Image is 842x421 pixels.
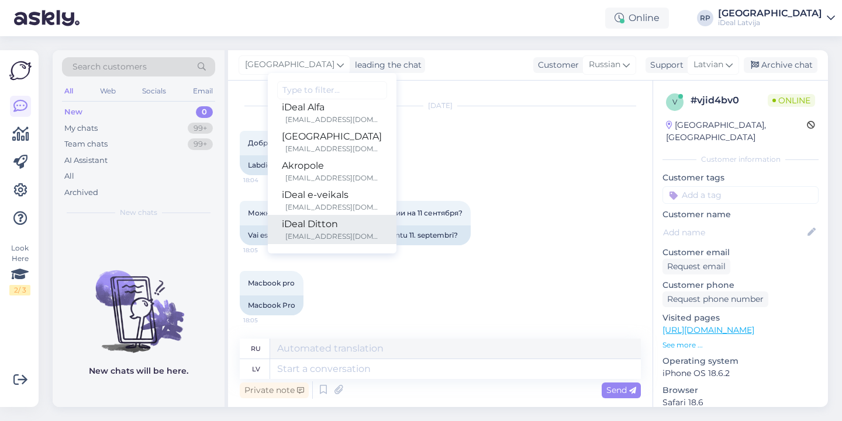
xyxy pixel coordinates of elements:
div: [GEOGRAPHIC_DATA] [718,9,822,18]
div: Archive chat [744,57,817,73]
div: iDeal Latvija [718,18,822,27]
div: lv [252,359,260,379]
div: [GEOGRAPHIC_DATA], [GEOGRAPHIC_DATA] [666,119,807,144]
p: See more ... [662,340,819,350]
div: Request email [662,259,730,274]
input: Add name [663,226,805,239]
div: Team chats [64,138,108,150]
div: My chats [64,123,98,134]
span: Можно записаться на ремонт по гарантии на 11 сентября? [248,208,463,217]
div: All [64,171,74,182]
div: Akropole [282,159,382,173]
div: Labdien [240,155,308,175]
div: All [62,83,75,99]
div: [EMAIL_ADDRESS][DOMAIN_NAME] [285,144,382,154]
div: 2 / 3 [9,285,30,295]
p: Customer email [662,246,819,259]
a: Akropole[EMAIL_ADDRESS][DOMAIN_NAME] [268,156,396,186]
a: [URL][DOMAIN_NAME] [662,325,754,335]
p: Customer name [662,208,819,221]
span: v [672,98,677,106]
div: [GEOGRAPHIC_DATA] [282,130,382,144]
span: New chats [120,207,157,218]
a: [GEOGRAPHIC_DATA][EMAIL_ADDRESS][DOMAIN_NAME] [268,127,396,156]
a: [GEOGRAPHIC_DATA]iDeal Latvija [718,9,835,27]
div: New [64,106,82,118]
div: Private note [240,382,309,398]
a: iDeal Ditton[EMAIL_ADDRESS][DOMAIN_NAME] [268,215,396,244]
span: Latvian [693,58,723,71]
div: AI Assistant [64,155,108,166]
p: iPhone OS 18.6.2 [662,367,819,380]
span: [GEOGRAPHIC_DATA] [245,58,334,71]
span: Search customers [73,61,147,73]
p: Browser [662,384,819,396]
p: Safari 18.6 [662,396,819,409]
p: New chats will be here. [89,365,188,377]
div: Customer information [662,154,819,165]
a: iDeal Alfa[EMAIL_ADDRESS][DOMAIN_NAME] [268,98,396,127]
div: [EMAIL_ADDRESS][DOMAIN_NAME] [285,231,382,242]
div: iDeal Ditton [282,217,382,231]
div: RP [697,10,713,26]
div: iDeal Alfa [282,100,382,114]
input: Type to filter... [277,81,387,99]
input: Add a tag [662,186,819,204]
div: Macbook Pro [240,295,303,315]
div: Online [605,8,669,29]
div: 99+ [188,123,213,134]
div: [DATE] [240,100,641,111]
p: Customer phone [662,279,819,291]
div: Request phone number [662,291,768,307]
div: # vjid4bv0 [691,93,768,107]
span: 18:05 [243,316,287,325]
div: 99+ [188,138,213,150]
div: [EMAIL_ADDRESS][DOMAIN_NAME] [285,202,382,213]
div: Web [98,83,118,99]
p: Operating system [662,355,819,367]
p: Visited pages [662,312,819,324]
div: Socials [140,83,168,99]
span: 18:04 [243,176,287,185]
div: 0 [196,106,213,118]
div: [EMAIL_ADDRESS][DOMAIN_NAME] [285,173,382,183]
div: Look Here [9,243,30,295]
div: Support [646,59,684,71]
div: Email [191,83,215,99]
span: Russian [589,58,620,71]
span: 18:05 [243,246,287,255]
img: Askly Logo [9,60,32,82]
div: [EMAIL_ADDRESS][DOMAIN_NAME] [285,114,382,125]
a: iDeal e-veikals[EMAIL_ADDRESS][DOMAIN_NAME] [268,186,396,215]
div: Archived [64,187,98,199]
span: Добрый день! [248,138,300,147]
span: Online [768,94,815,107]
span: Macbook pro [248,279,295,287]
div: ru [251,339,261,359]
p: Customer tags [662,172,819,184]
div: Customer [533,59,579,71]
img: No chats [53,249,225,354]
div: Vai es varu pierakstīties uz garantijas remontu 11. septembrī? [240,225,471,245]
div: iDeal e-veikals [282,188,382,202]
div: leading the chat [350,59,422,71]
span: Send [606,385,636,395]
